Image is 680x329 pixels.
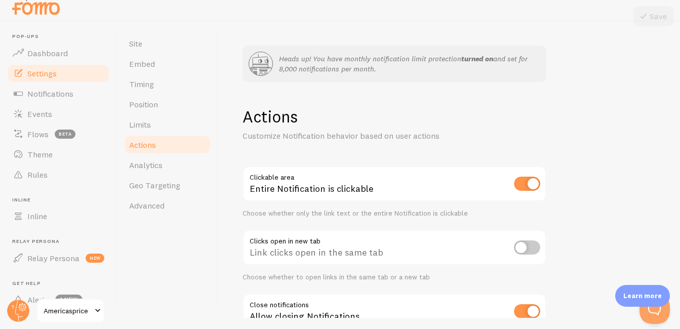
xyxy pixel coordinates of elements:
[12,238,110,245] span: Relay Persona
[129,140,156,150] span: Actions
[12,33,110,40] span: Pop-ups
[55,295,83,305] span: 1 new
[6,290,110,310] a: Alerts 1 new
[123,33,212,54] a: Site
[123,175,212,195] a: Geo Targeting
[243,166,546,203] div: Entire Notification is clickable
[129,79,154,89] span: Timing
[461,54,493,63] strong: turned on
[123,155,212,175] a: Analytics
[129,160,163,170] span: Analytics
[36,299,105,323] a: Americasprice
[6,144,110,164] a: Theme
[27,48,68,58] span: Dashboard
[27,253,79,263] span: Relay Persona
[27,170,48,180] span: Rules
[623,291,662,301] p: Learn more
[6,124,110,144] a: Flows beta
[27,109,52,119] span: Events
[55,130,75,139] span: beta
[243,209,546,218] div: Choose whether only the link text or the entire Notification is clickable
[12,197,110,203] span: Inline
[123,135,212,155] a: Actions
[27,68,57,78] span: Settings
[6,164,110,185] a: Rules
[27,211,47,221] span: Inline
[6,63,110,84] a: Settings
[639,294,670,324] iframe: Help Scout Beacon - Open
[123,94,212,114] a: Position
[123,54,212,74] a: Embed
[633,6,674,26] button: Save
[27,129,49,139] span: Flows
[243,273,546,282] div: Choose whether to open links in the same tab or a new tab
[86,254,104,263] span: new
[243,106,546,127] h1: Actions
[123,114,212,135] a: Limits
[129,119,151,130] span: Limits
[129,99,158,109] span: Position
[243,130,486,142] p: Customize Notification behavior based on user actions
[279,54,540,74] p: Heads up! You have monthly notification limit protection and set for 8,000 notifications per month.
[129,59,155,69] span: Embed
[27,149,53,159] span: Theme
[6,43,110,63] a: Dashboard
[6,206,110,226] a: Inline
[243,230,546,267] div: Link clicks open in the same tab
[615,285,670,307] div: Learn more
[12,280,110,287] span: Get Help
[44,305,92,317] span: Americasprice
[129,180,180,190] span: Geo Targeting
[129,200,165,211] span: Advanced
[27,295,49,305] span: Alerts
[6,104,110,124] a: Events
[27,89,73,99] span: Notifications
[123,74,212,94] a: Timing
[123,195,212,216] a: Advanced
[129,38,142,49] span: Site
[6,84,110,104] a: Notifications
[6,248,110,268] a: Relay Persona new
